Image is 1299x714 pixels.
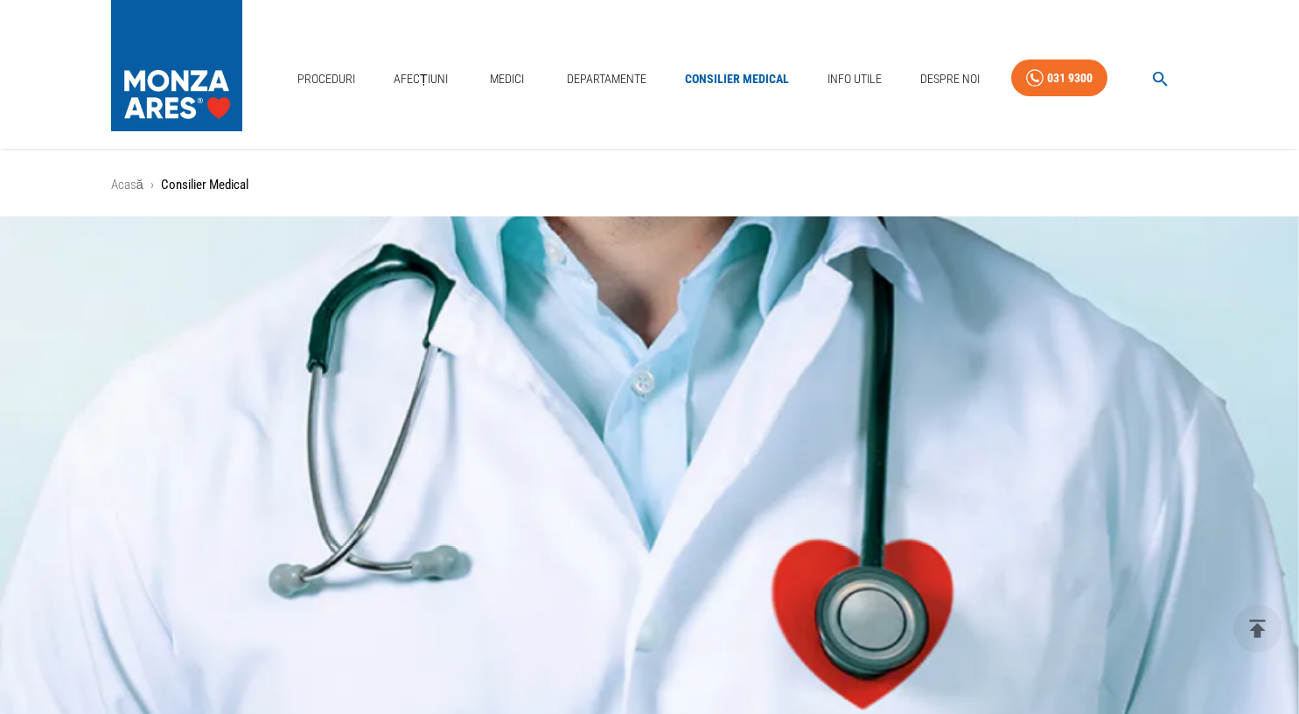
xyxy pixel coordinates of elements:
a: Afecțiuni [387,61,455,97]
a: Info Utile [821,61,889,97]
li: › [150,175,154,195]
a: Consilier Medical [678,61,796,97]
a: Despre Noi [913,61,987,97]
a: 031 9300 [1011,59,1107,97]
p: Consilier Medical [161,175,248,195]
a: Departamente [560,61,653,97]
a: Proceduri [290,61,362,97]
a: Medici [479,61,535,97]
nav: breadcrumb [111,175,1189,195]
a: Acasă [111,177,143,192]
button: delete [1233,605,1282,653]
div: 031 9300 [1047,67,1093,89]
